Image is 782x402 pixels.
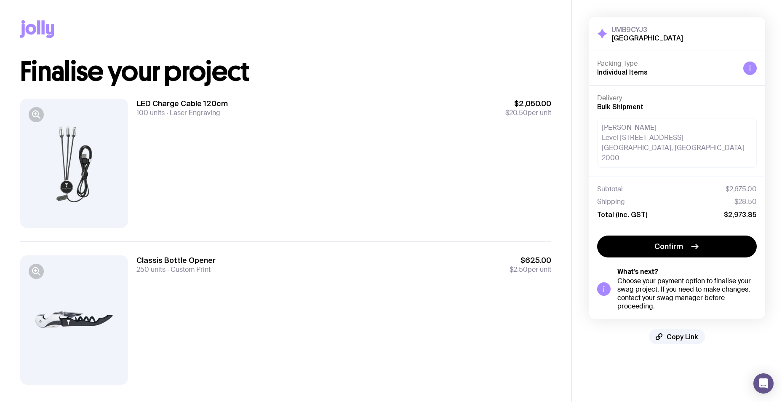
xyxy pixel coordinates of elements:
span: 250 units [136,265,165,274]
span: Copy Link [667,332,698,341]
h3: LED Charge Cable 120cm [136,99,228,109]
h5: What’s next? [617,268,757,276]
span: $2,050.00 [505,99,551,109]
span: $2,973.85 [724,210,757,219]
span: $2,675.00 [726,185,757,193]
span: Bulk Shipment [597,103,643,110]
span: $28.50 [734,198,757,206]
span: 100 units [136,108,165,117]
span: $2.50 [510,265,528,274]
div: Open Intercom Messenger [753,373,774,394]
span: per unit [505,109,551,117]
span: Confirm [654,241,683,252]
span: Shipping [597,198,625,206]
span: Laser Engraving [165,108,220,117]
span: $625.00 [510,255,551,265]
button: Confirm [597,236,757,257]
button: Copy Link [649,329,705,344]
span: Individual Items [597,68,648,76]
div: Choose your payment option to finalise your swag project. If you need to make changes, contact yo... [617,277,757,311]
span: $20.50 [505,108,528,117]
h4: Delivery [597,94,757,102]
div: [PERSON_NAME] Level [STREET_ADDRESS] [GEOGRAPHIC_DATA], [GEOGRAPHIC_DATA] 2000 [597,118,757,168]
span: per unit [510,265,551,274]
h1: Finalise your project [20,58,551,85]
h2: [GEOGRAPHIC_DATA] [611,34,683,42]
span: Custom Print [165,265,211,274]
span: Total (inc. GST) [597,210,647,219]
h3: Classis Bottle Opener [136,255,216,265]
h3: UMB9CYJ3 [611,25,683,34]
span: Subtotal [597,185,623,193]
h4: Packing Type [597,59,737,68]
